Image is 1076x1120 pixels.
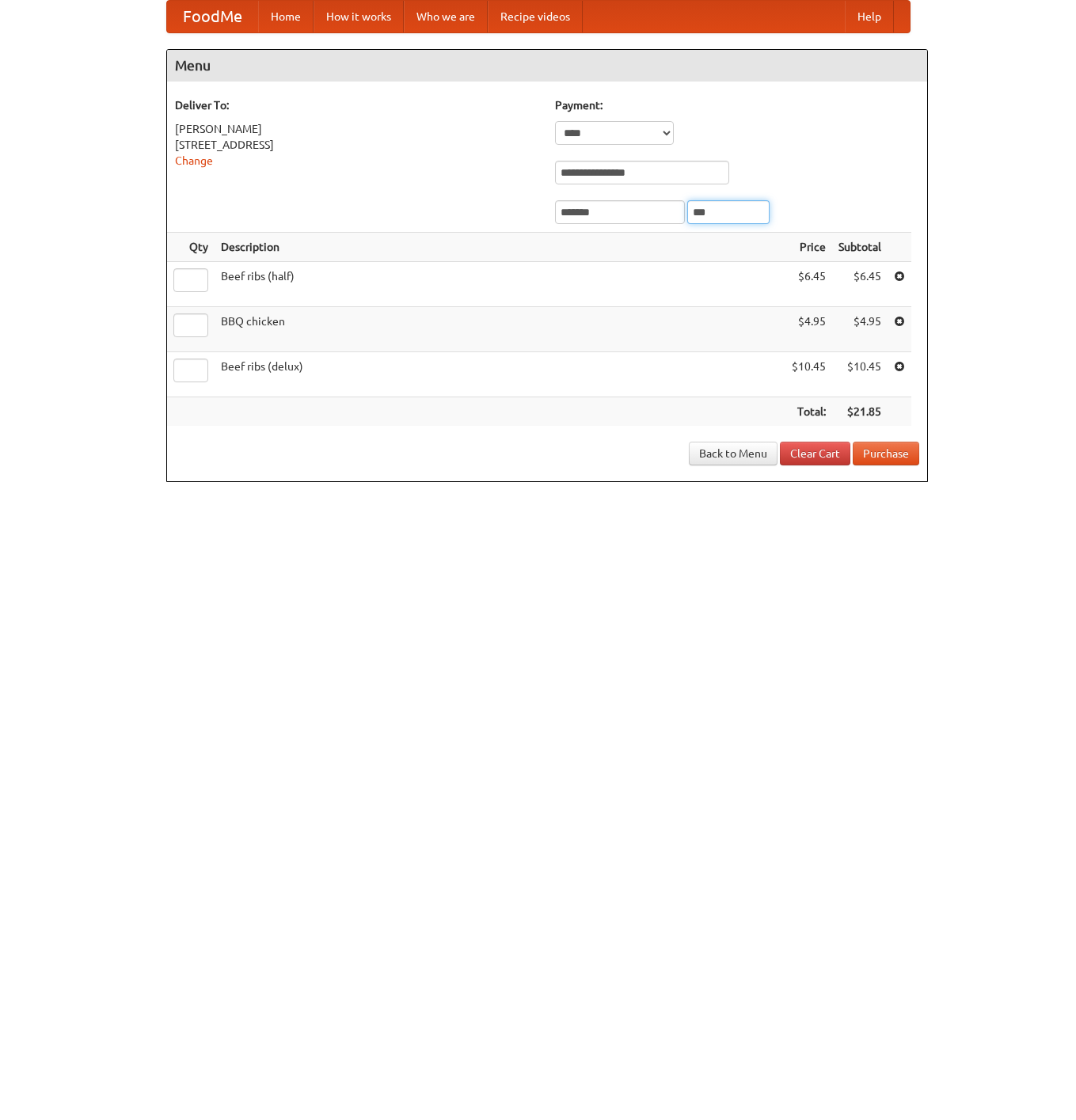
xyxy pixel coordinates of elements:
th: $21.85 [832,397,888,427]
a: Change [175,154,213,167]
td: $4.95 [785,307,832,352]
a: FoodMe [167,1,258,32]
td: Beef ribs (half) [215,262,785,307]
button: Purchase [853,442,919,465]
a: Recipe videos [488,1,583,32]
td: $10.45 [832,352,888,397]
td: $4.95 [832,307,888,352]
a: Clear Cart [780,442,850,465]
td: Beef ribs (delux) [215,352,785,397]
td: $10.45 [785,352,832,397]
h4: Menu [167,50,927,82]
td: $6.45 [832,262,888,307]
div: [PERSON_NAME] [175,121,539,137]
td: $6.45 [785,262,832,307]
div: [STREET_ADDRESS] [175,137,539,153]
th: Subtotal [832,233,888,262]
a: Back to Menu [689,442,778,465]
td: BBQ chicken [215,307,785,352]
a: How it works [314,1,404,32]
a: Home [258,1,314,32]
th: Description [215,233,785,262]
a: Who we are [404,1,488,32]
th: Price [785,233,832,262]
th: Qty [167,233,215,262]
th: Total: [785,397,832,427]
h5: Payment: [555,97,919,113]
a: Help [845,1,894,32]
h5: Deliver To: [175,97,539,113]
